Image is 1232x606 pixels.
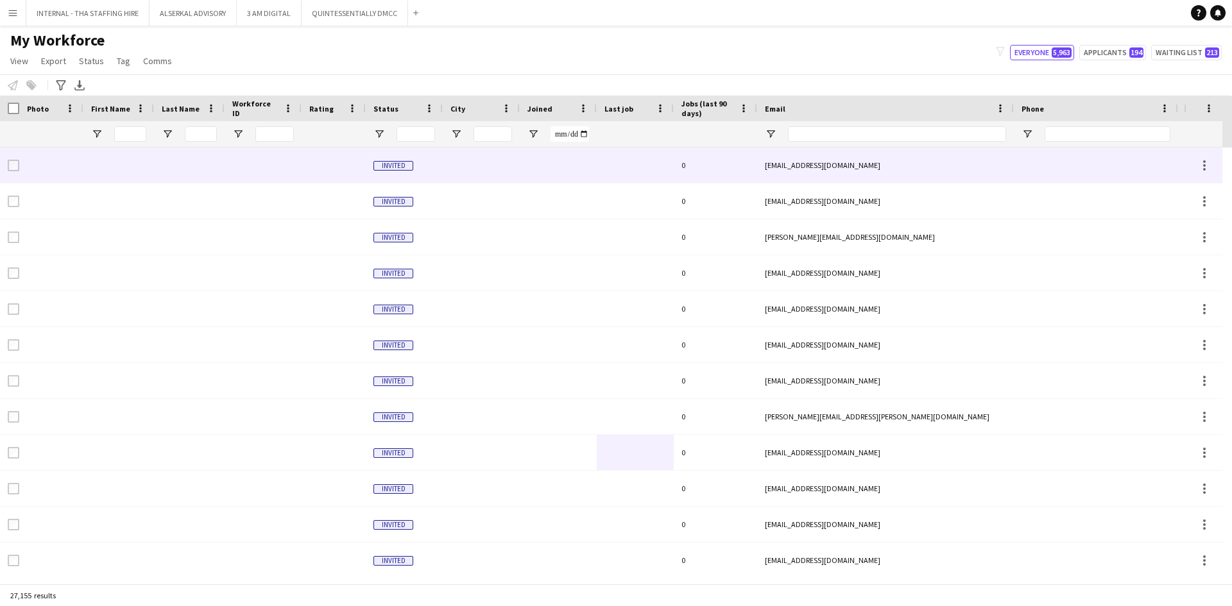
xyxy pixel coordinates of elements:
input: Row Selection is disabled for this row (unchecked) [8,303,19,315]
div: 0 [674,327,757,362]
div: [EMAIL_ADDRESS][DOMAIN_NAME] [757,327,1014,362]
input: Row Selection is disabled for this row (unchecked) [8,411,19,423]
div: [EMAIL_ADDRESS][DOMAIN_NAME] [757,435,1014,470]
a: Comms [138,53,177,69]
button: Open Filter Menu [91,128,103,140]
input: Row Selection is disabled for this row (unchecked) [8,160,19,171]
button: QUINTESSENTIALLY DMCC [302,1,408,26]
span: Last Name [162,104,200,114]
div: [PERSON_NAME][EMAIL_ADDRESS][PERSON_NAME][DOMAIN_NAME] [757,399,1014,434]
span: Rating [309,104,334,114]
a: Status [74,53,109,69]
button: Waiting list213 [1151,45,1222,60]
button: Open Filter Menu [1022,128,1033,140]
input: Row Selection is disabled for this row (unchecked) [8,447,19,459]
div: [EMAIL_ADDRESS][DOMAIN_NAME] [757,363,1014,398]
span: Invited [373,341,413,350]
button: Open Filter Menu [162,128,173,140]
div: [EMAIL_ADDRESS][DOMAIN_NAME] [757,255,1014,290]
span: Invited [373,412,413,422]
span: 5,963 [1052,47,1072,58]
div: [EMAIL_ADDRESS][DOMAIN_NAME] [757,183,1014,219]
div: [EMAIL_ADDRESS][DOMAIN_NAME] [757,291,1014,326]
div: 0 [674,399,757,434]
button: INTERNAL - THA STAFFING HIRE [26,1,150,26]
input: First Name Filter Input [114,126,146,142]
div: 0 [674,219,757,255]
span: Email [765,104,785,114]
div: [EMAIL_ADDRESS][DOMAIN_NAME] [757,471,1014,506]
input: Row Selection is disabled for this row (unchecked) [8,519,19,530]
input: Joined Filter Input [551,126,589,142]
input: Row Selection is disabled for this row (unchecked) [8,231,19,243]
span: My Workforce [10,31,105,50]
a: Export [36,53,71,69]
span: Invited [373,484,413,494]
span: Workforce ID [232,99,278,118]
span: Invited [373,197,413,206]
a: View [5,53,33,69]
span: City [450,104,465,114]
input: Email Filter Input [788,126,1006,142]
div: 0 [674,543,757,578]
span: Invited [373,376,413,386]
a: Tag [112,53,135,69]
input: City Filter Input [474,126,512,142]
div: 0 [674,291,757,326]
button: Open Filter Menu [232,128,244,140]
div: 0 [674,507,757,542]
input: Row Selection is disabled for this row (unchecked) [8,267,19,279]
span: Comms [143,55,172,67]
div: 0 [674,147,757,183]
div: 0 [674,435,757,470]
span: Last job [604,104,633,114]
div: [PERSON_NAME][EMAIL_ADDRESS][DOMAIN_NAME] [757,219,1014,255]
input: Workforce ID Filter Input [255,126,294,142]
span: Phone [1022,104,1044,114]
span: Invited [373,448,413,458]
div: 0 [674,255,757,290]
div: [EMAIL_ADDRESS][DOMAIN_NAME] [757,543,1014,578]
button: Applicants194 [1079,45,1146,60]
div: 0 [674,471,757,506]
input: Row Selection is disabled for this row (unchecked) [8,196,19,207]
div: [EMAIL_ADDRESS][DOMAIN_NAME] [757,147,1014,183]
input: Row Selection is disabled for this row (unchecked) [8,375,19,387]
span: Invited [373,556,413,566]
span: Invited [373,161,413,171]
div: [EMAIL_ADDRESS][DOMAIN_NAME] [757,507,1014,542]
span: First Name [91,104,130,114]
span: Tag [117,55,130,67]
span: Photo [27,104,49,114]
span: 213 [1205,47,1219,58]
button: Open Filter Menu [450,128,462,140]
span: Invited [373,520,413,530]
div: 0 [674,183,757,219]
button: ALSERKAL ADVISORY [150,1,237,26]
app-action-btn: Export XLSX [72,78,87,93]
span: Invited [373,305,413,314]
button: Open Filter Menu [765,128,776,140]
button: Open Filter Menu [527,128,539,140]
div: 0 [674,363,757,398]
span: Export [41,55,66,67]
input: Row Selection is disabled for this row (unchecked) [8,339,19,351]
input: Phone Filter Input [1045,126,1170,142]
span: Status [79,55,104,67]
input: Row Selection is disabled for this row (unchecked) [8,483,19,494]
span: 194 [1129,47,1143,58]
button: 3 AM DIGITAL [237,1,302,26]
button: Open Filter Menu [373,128,385,140]
app-action-btn: Advanced filters [53,78,69,93]
input: Last Name Filter Input [185,126,217,142]
span: Invited [373,233,413,242]
input: Row Selection is disabled for this row (unchecked) [8,555,19,566]
span: Joined [527,104,552,114]
input: Status Filter Input [397,126,435,142]
span: View [10,55,28,67]
button: Everyone5,963 [1010,45,1074,60]
span: Invited [373,269,413,278]
span: Jobs (last 90 days) [681,99,734,118]
span: Status [373,104,398,114]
